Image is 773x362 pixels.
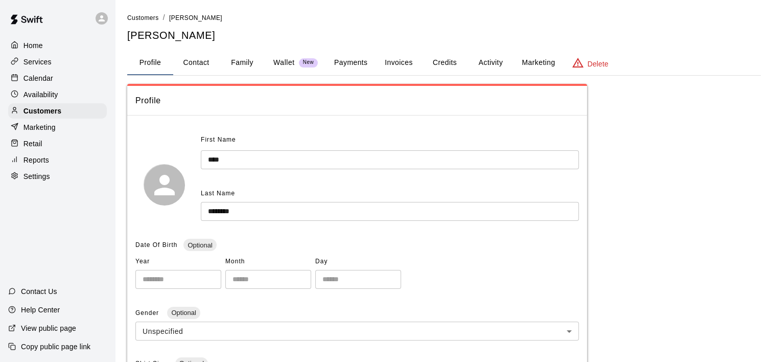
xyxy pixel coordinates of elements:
[8,54,107,70] a: Services
[21,305,60,315] p: Help Center
[24,122,56,132] p: Marketing
[127,12,761,24] nav: breadcrumb
[8,38,107,53] a: Home
[135,241,177,248] span: Date Of Birth
[169,14,222,21] span: [PERSON_NAME]
[24,106,61,116] p: Customers
[183,241,216,249] span: Optional
[326,51,376,75] button: Payments
[588,59,608,69] p: Delete
[225,254,311,270] span: Month
[127,29,761,42] h5: [PERSON_NAME]
[273,57,295,68] p: Wallet
[421,51,467,75] button: Credits
[24,139,42,149] p: Retail
[127,13,159,21] a: Customers
[127,51,173,75] button: Profile
[299,59,318,66] span: New
[24,40,43,51] p: Home
[201,190,235,197] span: Last Name
[467,51,513,75] button: Activity
[24,73,53,83] p: Calendar
[201,132,236,148] span: First Name
[135,322,579,341] div: Unspecified
[127,51,761,75] div: basic tabs example
[315,254,401,270] span: Day
[173,51,219,75] button: Contact
[8,152,107,168] a: Reports
[135,309,161,316] span: Gender
[135,94,579,107] span: Profile
[163,12,165,23] li: /
[21,286,57,297] p: Contact Us
[8,87,107,102] a: Availability
[219,51,265,75] button: Family
[8,136,107,151] a: Retail
[8,120,107,135] a: Marketing
[513,51,563,75] button: Marketing
[8,169,107,184] a: Settings
[8,103,107,119] a: Customers
[135,254,221,270] span: Year
[24,171,50,182] p: Settings
[21,342,90,352] p: Copy public page link
[24,57,52,67] p: Services
[21,323,76,333] p: View public page
[127,14,159,21] span: Customers
[167,309,200,316] span: Optional
[376,51,421,75] button: Invoices
[24,89,58,100] p: Availability
[24,155,49,165] p: Reports
[8,71,107,86] a: Calendar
